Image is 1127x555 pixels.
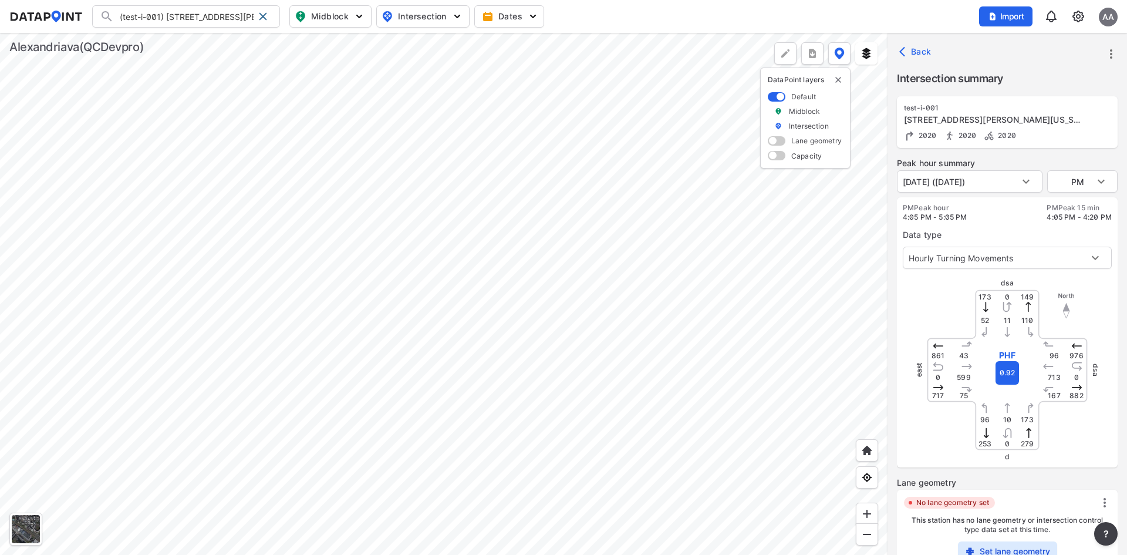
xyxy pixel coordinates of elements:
[904,130,916,142] img: Turning count
[861,445,873,456] img: +XpAUvaXAN7GudzAAAAAElFTkSuQmCC
[861,529,873,540] img: MAAAAAElFTkSuQmCC
[834,75,843,85] img: close-external-leyer.3061a1c7.svg
[527,11,539,22] img: 5YPKRKmlfpI5mqlR8AD95paCi+0kK1fRFDJSaMmawlwaeJcJwk9O2fotCW5ve9gAAAAASUVORK5CYII=
[1099,8,1118,26] div: AA
[956,131,977,140] span: 2020
[995,131,1016,140] span: 2020
[861,48,872,59] img: layers.ee07997e.svg
[897,157,1118,169] label: Peak hour summary
[482,11,494,22] img: calendar-gold.39a51dde.svg
[1101,527,1111,541] span: ?
[791,151,822,161] label: Capacity
[353,11,365,22] img: 5YPKRKmlfpI5mqlR8AD95paCi+0kK1fRFDJSaMmawlwaeJcJwk9O2fotCW5ve9gAAAAASUVORK5CYII=
[903,247,1112,269] div: Hourly Turning Movements
[861,508,873,520] img: ZvzfEJKXnyWIrJytrsY285QMwk63cM6Drc+sIAAAAASUVORK5CYII=
[289,5,372,28] button: Midblock
[295,9,364,23] span: Midblock
[254,7,272,26] div: Clear search
[856,523,878,546] div: Zoom out
[902,46,932,58] span: Back
[834,75,843,85] button: delete
[376,5,470,28] button: Intersection
[780,48,791,59] img: +Dz8AAAAASUVORK5CYII=
[856,439,878,462] div: Home
[903,203,967,213] label: PM Peak hour
[856,503,878,525] div: Zoom in
[988,12,997,21] img: file_add.62c1e8a2.svg
[834,48,845,59] img: data-point-layers.37681fc9.svg
[897,70,1118,87] label: Intersection summary
[979,11,1038,22] a: Import
[9,513,42,546] div: Toggle basemap
[915,363,923,378] span: east
[789,121,829,131] label: Intersection
[986,11,1025,22] span: Import
[9,39,144,55] div: Alexandriava(QCDevpro)
[801,42,824,65] button: more
[9,11,83,22] img: dataPointLogo.9353c09d.svg
[903,213,967,221] span: 4:05 PM - 5:05 PM
[916,498,989,507] label: No lane geometry set
[484,11,536,22] span: Dates
[904,114,1084,126] div: 1226 N Pegram St, Alexandria, Virginia, 22304
[979,6,1032,26] button: Import
[774,121,782,131] img: marker_Intersection.6861001b.svg
[774,42,797,65] div: Polygon tool
[1047,170,1118,193] div: PM
[380,9,394,23] img: map_pin_int.54838e6b.svg
[1001,278,1013,287] span: dsa
[1099,497,1111,509] img: vertical_dots.6d2e40ca.svg
[916,131,937,140] span: 2020
[897,170,1042,193] div: [DATE] ([DATE])
[983,130,995,142] img: Bicycle count
[904,103,1084,113] div: test-i-001
[944,130,956,142] img: Pedestrian count
[474,5,544,28] button: Dates
[904,516,1111,534] p: This station has no lane geometry or intersection control type data set at this time.
[1047,213,1112,221] span: 4:05 PM - 4:20 PM
[382,9,462,23] span: Intersection
[855,42,878,65] button: External layers
[856,466,878,489] div: View my location
[807,48,818,59] img: xqJnZQTG2JQi0x5lvmkeSNbbgIiQD62bqHG8IfrOzanD0FsRdYrij6fAAAAAElFTkSuQmCC
[1071,9,1085,23] img: cids17cp3yIFEOpj3V8A9qJSH103uA521RftCD4eeui4ksIb+krbm5XvIjxD52OS6NWLn9gAAAAAElFTkSuQmCC
[828,42,851,65] button: DataPoint layers
[791,136,842,146] label: Lane geometry
[451,11,463,22] img: 5YPKRKmlfpI5mqlR8AD95paCi+0kK1fRFDJSaMmawlwaeJcJwk9O2fotCW5ve9gAAAAASUVORK5CYII=
[789,106,820,116] label: Midblock
[1044,9,1058,23] img: 8A77J+mXikMhHQAAAAASUVORK5CYII=
[1091,364,1100,376] span: dsa
[897,42,936,61] button: Back
[114,7,254,26] input: Search
[1047,203,1112,213] label: PM Peak 15 min
[897,477,1118,489] label: Lane geometry
[791,92,816,102] label: Default
[861,472,873,483] img: zeq5HYn9AnE9l6UmnFLPAAAAAElFTkSuQmCC
[293,9,308,23] img: map_pin_mid.602f9df1.svg
[768,75,843,85] p: DataPoint layers
[903,229,1112,241] label: Data type
[774,106,782,116] img: marker_Midblock.5ba75e30.svg
[1094,522,1118,546] button: more
[1101,44,1121,64] button: more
